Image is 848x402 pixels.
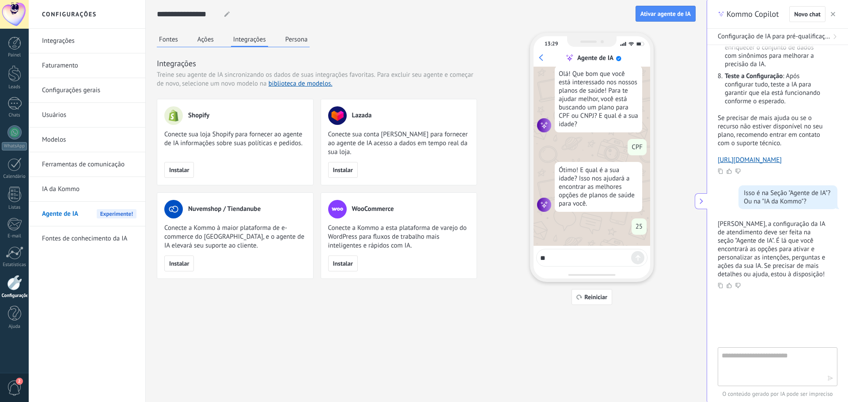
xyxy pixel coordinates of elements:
div: Configurações [2,293,27,299]
div: E-mail [2,233,27,239]
div: Chats [2,113,27,118]
div: Agente de IA [577,54,613,62]
button: Persona [283,33,310,46]
span: Nuvemshop / Tiendanube [188,205,261,214]
div: 13:29 [545,41,558,47]
h3: Integrações [157,58,477,69]
button: Ativar agente de IA [636,6,696,22]
div: WhatsApp [2,142,27,150]
span: Instalar [333,167,353,173]
p: Se precisar de mais ajuda ou se o recurso não estiver disponível no seu plano, recomendo entrar e... [718,114,827,147]
img: agent icon [537,118,551,132]
button: Integrações [231,33,268,47]
div: Calendário [2,174,27,180]
span: Ativar agente de IA [640,11,691,17]
li: Fontes de conhecimento da IA [29,226,145,251]
span: Treine seu agente de IA sincronizando os dados de suas integrações favoritas. [157,71,375,79]
a: biblioteca de modelos. [269,79,333,88]
button: Ações [195,33,216,46]
div: CPF [628,139,647,155]
span: Experimente! [97,209,136,218]
li: Faturamento [29,53,145,78]
strong: Teste a Configuração [725,72,783,80]
span: O conteúdo gerado por IA pode ser impreciso [718,390,837,398]
li: Ferramentas de comunicação [29,152,145,177]
span: 2 [16,378,23,385]
li: Agente de IA [29,202,145,226]
li: Configurações gerais [29,78,145,103]
a: Configurações gerais [42,78,136,103]
p: [PERSON_NAME], a configuração da IA de atendimento deve ser feita na seção "Agente de IA". É lá q... [718,220,827,278]
span: Instalar [333,260,353,267]
span: Novo chat [794,11,821,17]
p: : Considere ativar a função de enriquecer o conjunto de dados com sinônimos para melhorar a preci... [725,26,827,68]
div: Ajuda [2,324,27,330]
span: Para excluir seu agente e começar de novo, selecione um novo modelo na [157,71,473,88]
p: : Após configurar tudo, teste a IA para garantir que ela está funcionando conforme o esperado. [725,72,827,105]
div: Ótimo! E qual é a sua idade? Isso nos ajudará a encontrar as melhores opções de planos de saúde p... [555,162,642,212]
button: Reiniciar [572,289,612,305]
div: Isso é na Seção "Agente de IA"? Ou na "IA da Kommo"? [744,189,832,206]
img: agent icon [537,198,551,212]
span: WooCommerce [352,205,394,214]
button: Instalar [328,255,358,271]
li: Usuários [29,103,145,128]
div: Estatísticas [2,262,27,268]
span: Shopify [188,111,209,120]
span: Kommo Copilot [727,9,779,19]
span: Lazada [352,111,372,120]
button: Novo chat [789,6,825,22]
span: Conecte a Kommo à maior plataforma de e-commerce do [GEOGRAPHIC_DATA], e o agente de IA elevará s... [164,224,306,250]
span: Instalar [169,260,189,267]
a: Usuários [42,103,136,128]
div: Leads [2,84,27,90]
a: Ferramentas de comunicação [42,152,136,177]
span: Configuração de IA para pré-qualificação de leads na Kommo [718,32,830,41]
span: Reiniciar [584,294,607,300]
li: Modelos [29,128,145,152]
span: Conecte a Kommo a esta plataforma de varejo do WordPress para fluxos de trabalho mais inteligente... [328,224,470,250]
button: Fontes [157,33,180,46]
button: Instalar [164,162,194,178]
a: Integrações [42,29,136,53]
a: Faturamento [42,53,136,78]
a: Modelos [42,128,136,152]
button: Instalar [328,162,358,178]
a: Agente de IAExperimente! [42,202,136,226]
span: Conecte sua conta [PERSON_NAME] para fornecer ao agente de IA acesso a dados em tempo real da sua... [328,130,470,157]
span: Conecte sua loja Shopify para fornecer ao agente de IA informações sobre suas políticas e pedidos. [164,130,306,148]
li: Integrações [29,29,145,53]
div: Olá! Que bom que você está interessado nos nossos planos de saúde! Para te ajudar melhor, você es... [555,66,642,132]
div: Painel [2,53,27,58]
div: 25 [632,218,647,235]
li: IA da Kommo [29,177,145,202]
a: [URL][DOMAIN_NAME] [718,156,782,164]
button: Configuração de IA para pré-qualificação de leads na Kommo [707,29,848,45]
a: IA da Kommo [42,177,136,202]
div: Listas [2,205,27,210]
button: Instalar [164,255,194,271]
a: Fontes de conhecimento da IA [42,226,136,251]
span: Agente de IA [42,202,78,226]
span: Instalar [169,167,189,173]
